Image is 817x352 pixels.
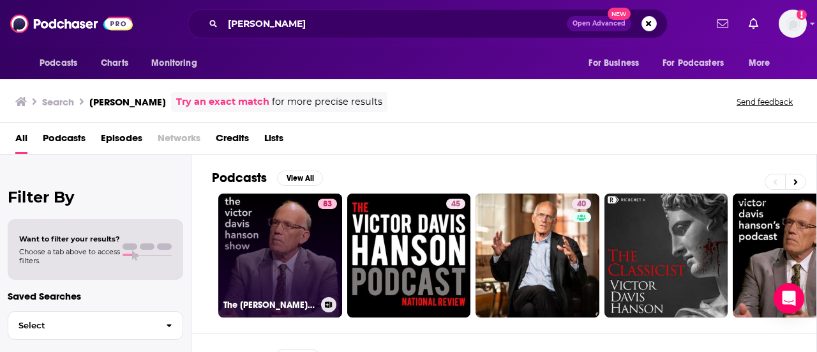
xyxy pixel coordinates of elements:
input: Search podcasts, credits, & more... [223,13,567,34]
button: View All [277,171,323,186]
span: for more precise results [272,95,382,109]
a: 45 [347,194,471,318]
p: Saved Searches [8,290,183,302]
button: Select [8,311,183,340]
span: Networks [158,128,200,154]
img: Podchaser - Follow, Share and Rate Podcasts [10,11,133,36]
a: 83The [PERSON_NAME] Show [218,194,342,318]
h2: Podcasts [212,170,267,186]
div: Open Intercom Messenger [774,283,804,314]
span: 45 [451,198,460,211]
button: open menu [142,51,213,75]
span: Podcasts [40,54,77,72]
span: For Podcasters [663,54,724,72]
a: 40 [476,194,599,318]
button: Open AdvancedNew [567,16,631,31]
button: open menu [654,51,742,75]
span: Monitoring [151,54,197,72]
span: 40 [577,198,586,211]
h3: The [PERSON_NAME] Show [223,300,316,310]
span: 83 [323,198,332,211]
span: Logged in as calellac [779,10,807,38]
span: For Business [588,54,639,72]
button: Show profile menu [779,10,807,38]
a: Try an exact match [176,95,269,109]
a: Credits [216,128,249,154]
button: open menu [740,51,786,75]
a: 40 [572,199,591,209]
a: Charts [93,51,136,75]
span: Want to filter your results? [19,234,120,243]
button: Send feedback [733,96,797,107]
span: Charts [101,54,128,72]
button: open menu [31,51,94,75]
span: Open Advanced [573,20,626,27]
div: Search podcasts, credits, & more... [188,9,668,38]
svg: Add a profile image [797,10,807,20]
a: All [15,128,27,154]
a: Podcasts [43,128,86,154]
span: New [608,8,631,20]
img: User Profile [779,10,807,38]
a: 83 [318,199,337,209]
h2: Filter By [8,188,183,206]
span: Choose a tab above to access filters. [19,247,120,265]
a: Episodes [101,128,142,154]
h3: [PERSON_NAME] [89,96,166,108]
a: Show notifications dropdown [712,13,733,34]
a: PodcastsView All [212,170,323,186]
span: Select [8,321,156,330]
a: 45 [446,199,465,209]
a: Lists [264,128,283,154]
span: More [749,54,770,72]
h3: Search [42,96,74,108]
button: open menu [580,51,655,75]
a: Show notifications dropdown [744,13,763,34]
